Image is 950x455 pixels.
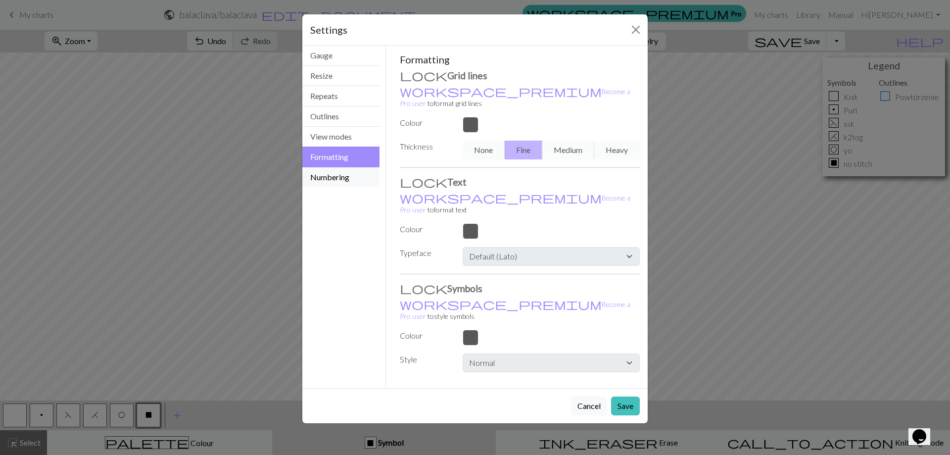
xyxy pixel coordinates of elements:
button: Repeats [302,86,380,106]
iframe: chat widget [908,415,940,445]
label: Colour [394,223,457,235]
small: to format grid lines [400,87,630,107]
span: workspace_premium [400,191,602,204]
a: Become a Pro user [400,300,630,320]
button: Numbering [302,167,380,187]
label: Style [394,354,457,368]
button: View modes [302,127,380,147]
small: to style symbols [400,300,630,320]
button: Outlines [302,106,380,127]
a: Become a Pro user [400,87,630,107]
label: Thickness [394,141,457,155]
button: Close [628,22,644,38]
span: workspace_premium [400,297,602,311]
label: Typeface [394,247,457,262]
h5: Settings [310,22,347,37]
button: Save [611,397,640,415]
small: to format text [400,194,630,214]
button: Resize [302,66,380,86]
label: Colour [394,117,457,129]
h5: Formatting [400,53,640,65]
button: Cancel [571,397,607,415]
button: Gauge [302,46,380,66]
span: workspace_premium [400,84,602,98]
label: Colour [394,330,457,342]
a: Become a Pro user [400,194,630,214]
h3: Symbols [400,282,640,294]
button: Formatting [302,147,380,167]
h3: Grid lines [400,69,640,81]
h3: Text [400,176,640,188]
